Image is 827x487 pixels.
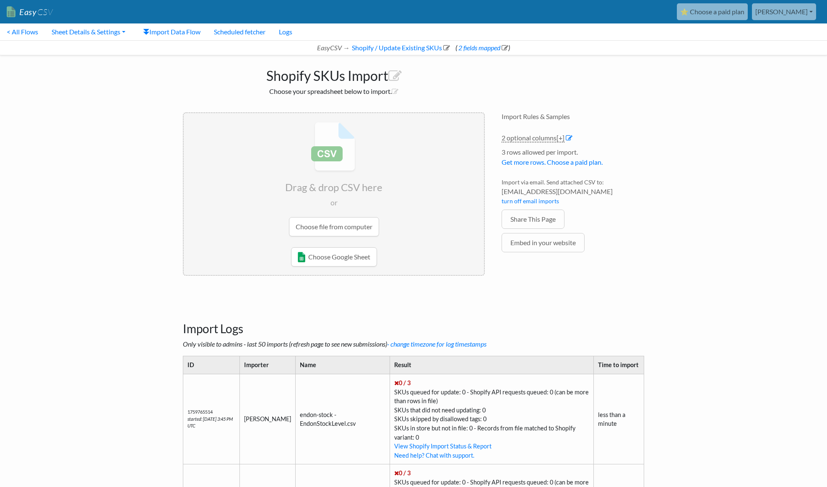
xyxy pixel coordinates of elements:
[187,416,233,429] i: started: [DATE] 3:45 PM UTC
[502,187,644,197] span: [EMAIL_ADDRESS][DOMAIN_NAME]
[390,374,594,464] td: SKUs queued for update: 0 - Shopify API requests queued: 0 (can be more than rows in file) SKUs t...
[502,197,559,205] a: turn off email imports
[677,3,748,20] a: ⭐ Choose a paid plan
[183,64,485,84] h1: Shopify SKUs Import
[394,443,492,450] a: View Shopify Import Status & Report
[183,340,486,348] i: Only visible to admins - last 50 imports (refresh page to see new submissions)
[291,247,377,267] a: Choose Google Sheet
[394,469,411,477] span: 0 / 3
[240,356,296,374] th: Importer
[502,112,644,120] h4: Import Rules & Samples
[502,210,564,229] a: Share This Page
[351,44,450,52] a: Shopify / Update Existing SKUs
[183,301,644,336] h3: Import Logs
[317,44,350,52] i: EasyCSV →
[183,356,240,374] th: ID
[7,3,53,21] a: EasyCSV
[394,379,411,386] span: 0 / 3
[240,374,296,464] td: [PERSON_NAME]
[387,340,486,348] a: - change timezone for log timestamps
[502,147,644,171] li: 3 rows allowed per import.
[752,3,816,20] a: [PERSON_NAME]
[557,134,564,142] span: [+]
[457,44,508,52] a: 2 fields mapped
[296,374,390,464] td: endon-stock - EndonStockLevel.csv
[594,374,644,464] td: less than a minute
[296,356,390,374] th: Name
[183,87,485,95] h2: Choose your spreadsheet below to import.
[183,374,240,464] td: 1759765514
[502,158,603,166] a: Get more rows. Choose a paid plan.
[207,23,272,40] a: Scheduled fetcher
[502,134,564,142] a: 2 optional columns[+]
[502,178,644,210] li: Import via email. Send attached CSV to:
[36,7,53,17] span: CSV
[272,23,299,40] a: Logs
[594,356,644,374] th: Time to import
[502,233,585,252] a: Embed in your website
[390,356,594,374] th: Result
[136,23,207,40] a: Import Data Flow
[45,23,132,40] a: Sheet Details & Settings
[394,452,474,459] a: Need help? Chat with support.
[455,44,510,52] span: ( )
